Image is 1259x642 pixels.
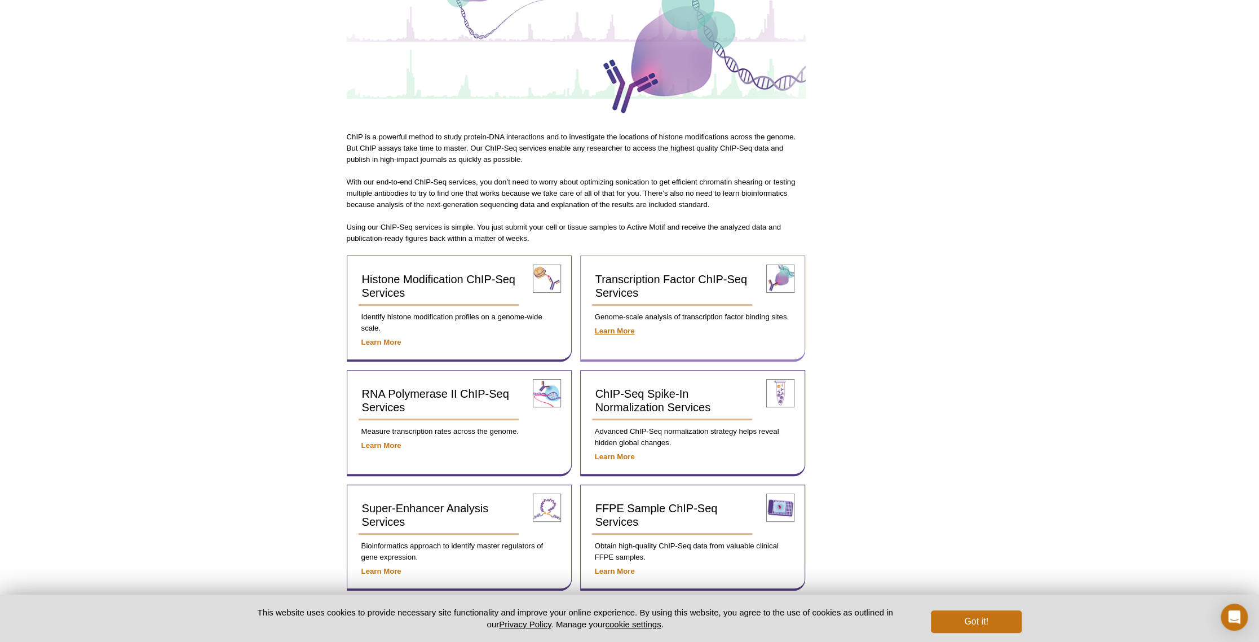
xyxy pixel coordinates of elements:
[592,496,753,535] a: FFPE Sample ChIP-Seq Services
[592,382,753,420] a: ChIP-Seq Spike-In Normalization Services
[592,426,793,448] p: Advanced ChIP-Seq normalization strategy helps reveal hidden global changes.
[361,441,401,450] a: Learn More
[595,567,635,575] a: Learn More
[347,131,806,165] p: ChIP is a powerful method to study protein-DNA interactions and to investigate the locations of h...
[359,382,519,420] a: RNA Polymerase II ChIP-Seq Services
[359,267,519,306] a: Histone Modification ChIP-Seq Services
[595,327,635,335] a: Learn More
[595,388,711,414] span: ChIP-Seq Spike-In Normalization Services
[361,338,401,346] a: Learn More
[238,606,913,630] p: This website uses cookies to provide necessary site functionality and improve your online experie...
[533,379,561,407] img: RNA pol II ChIP-Seq
[1221,604,1248,631] div: Open Intercom Messenger
[359,426,560,437] p: Measure transcription rates across the genome.
[766,379,794,407] img: ChIP-Seq spike-in normalization
[362,273,515,299] span: Histone Modification ChIP-Seq Services
[533,265,561,293] img: histone modification ChIP-Seq
[766,265,794,293] img: transcription factor ChIP-Seq
[931,610,1021,633] button: Got it!
[592,267,753,306] a: Transcription Factor ChIP-Seq Services
[362,502,489,528] span: Super-Enhancer Analysis Services
[595,273,747,299] span: Transcription Factor ChIP-Seq Services
[499,619,551,629] a: Privacy Policy
[605,619,661,629] button: cookie settings
[592,311,793,323] p: Genome-scale analysis of transcription factor binding sites.
[359,540,560,563] p: Bioinformatics approach to identify master regulators of gene expression.
[347,177,806,210] p: With our end-to-end ChIP-Seq services, you don’t need to worry about optimizing sonication to get...
[766,494,794,522] img: FFPE ChIP-Seq
[359,496,519,535] a: Super-Enhancer Analysis Services
[359,311,560,334] p: Identify histone modification profiles on a genome-wide scale.
[361,567,401,575] a: Learn More
[533,494,561,522] img: ChIP-Seq super-enhancer analysis
[347,222,806,244] p: Using our ChIP-Seq services is simple. You just submit your cell or tissue samples to Active Moti...
[362,388,509,414] span: RNA Polymerase II ChIP-Seq Services
[595,452,635,461] a: Learn More
[592,540,793,563] p: Obtain high-quality ChIP-Seq data from valuable clinical FFPE samples.
[595,502,718,528] span: FFPE Sample ChIP-Seq Services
